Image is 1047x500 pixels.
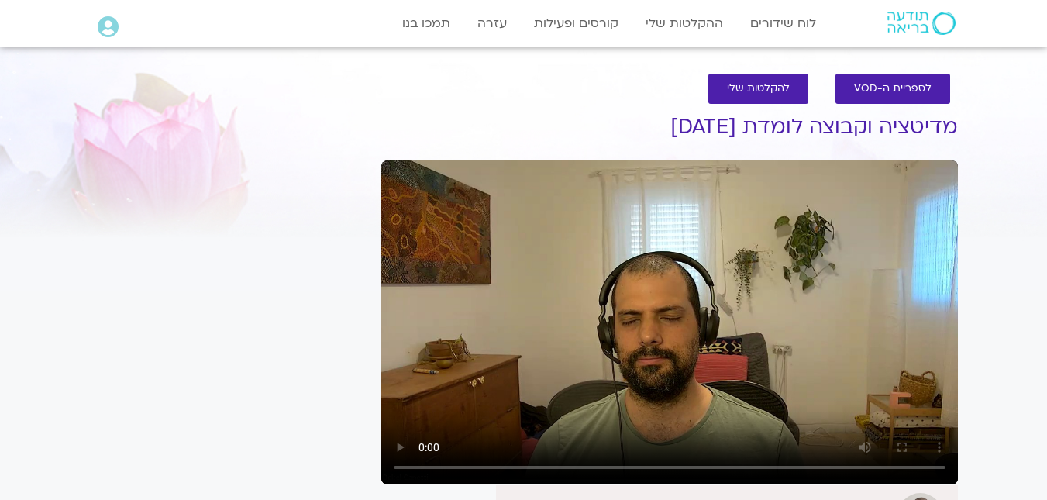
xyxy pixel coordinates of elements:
[381,116,958,139] h1: מדיטציה וקבוצה לומדת [DATE]
[742,9,824,38] a: לוח שידורים
[526,9,626,38] a: קורסים ופעילות
[854,83,932,95] span: לספריית ה-VOD
[470,9,515,38] a: עזרה
[638,9,731,38] a: ההקלטות שלי
[887,12,956,35] img: תודעה בריאה
[835,74,950,104] a: לספריית ה-VOD
[394,9,458,38] a: תמכו בנו
[708,74,808,104] a: להקלטות שלי
[727,83,790,95] span: להקלטות שלי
